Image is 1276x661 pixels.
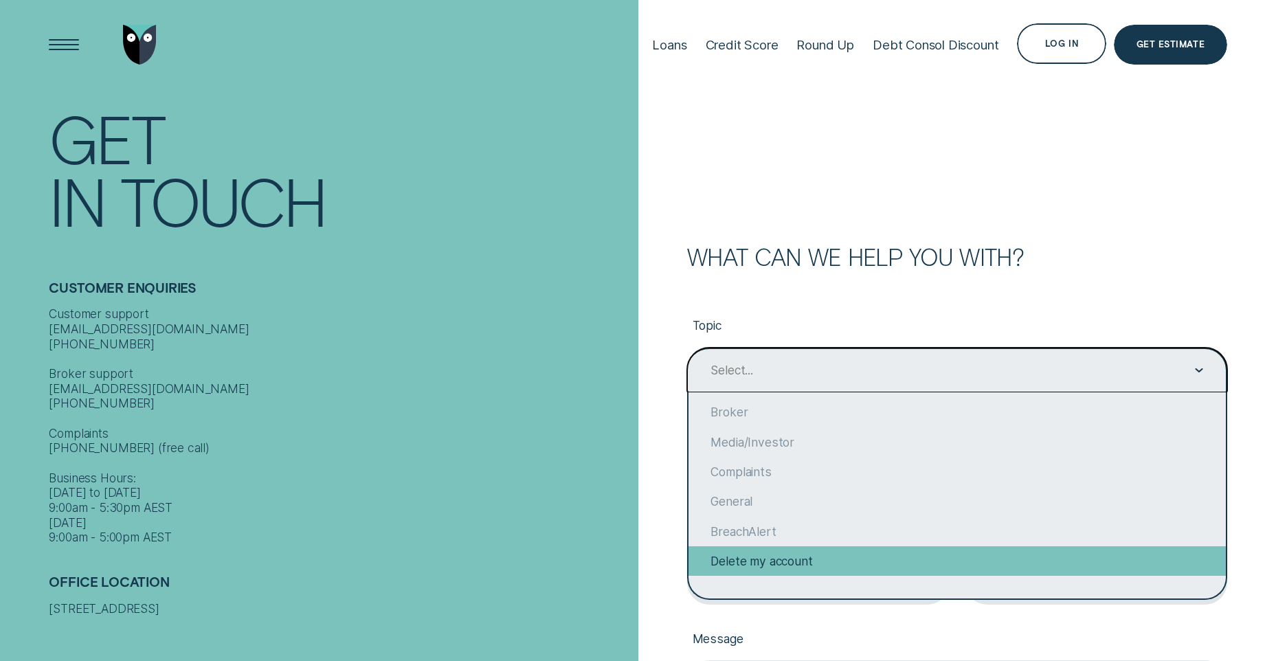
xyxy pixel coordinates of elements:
div: BreachAlert [689,517,1226,546]
button: Log in [1017,23,1106,63]
div: [STREET_ADDRESS] [49,601,630,616]
h2: Office Location [49,574,630,601]
h2: Customer Enquiries [49,280,630,307]
div: Broker [689,397,1226,427]
div: Select... [710,363,752,378]
div: Media/Investor [689,427,1226,457]
div: Debt Consol Discount [873,37,998,52]
div: Round Up [796,37,854,52]
div: General [689,486,1226,516]
button: Open Menu [44,25,84,65]
a: Get Estimate [1114,25,1227,65]
div: Delete my account [689,546,1226,576]
h2: What can we help you with? [687,245,1227,267]
img: Wisr [123,25,157,65]
div: Loans [652,37,686,52]
div: In [49,170,104,232]
label: Topic [687,306,1227,348]
div: Customer support [EMAIL_ADDRESS][DOMAIN_NAME] [PHONE_NUMBER] Broker support [EMAIL_ADDRESS][DOMAI... [49,306,630,545]
div: Complaints [689,457,1226,486]
label: Message [687,619,1227,660]
div: Get [49,107,164,170]
h1: Get In Touch [49,107,630,232]
div: Credit Score [706,37,779,52]
div: Touch [120,170,325,232]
